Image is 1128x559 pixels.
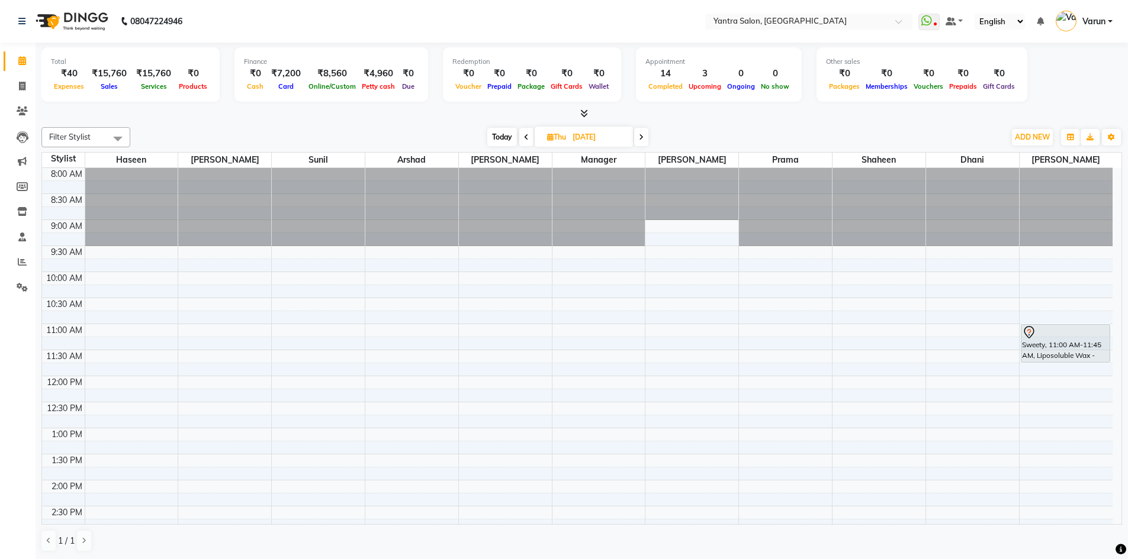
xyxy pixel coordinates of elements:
b: 08047224946 [130,5,182,38]
div: ₹0 [980,67,1018,80]
div: ₹0 [176,67,210,80]
span: Gift Cards [980,82,1018,91]
span: Vouchers [911,82,946,91]
div: 2:30 PM [49,506,85,519]
div: 14 [645,67,686,80]
span: [PERSON_NAME] [459,153,552,167]
span: Ongoing [724,82,758,91]
div: ₹15,760 [87,67,131,80]
div: Other sales [826,57,1018,67]
span: Prepaids [946,82,980,91]
div: 8:30 AM [49,194,85,206]
span: Expenses [51,82,87,91]
div: 1:00 PM [49,428,85,441]
span: Cash [244,82,266,91]
div: 11:30 AM [44,350,85,363]
span: Petty cash [359,82,398,91]
div: 12:00 PM [44,376,85,389]
span: [PERSON_NAME] [645,153,738,167]
div: ₹0 [946,67,980,80]
span: 1 / 1 [58,535,75,547]
div: ₹7,200 [266,67,306,80]
div: ₹15,760 [131,67,176,80]
div: ₹0 [548,67,586,80]
div: ₹0 [863,67,911,80]
div: 3 [686,67,724,80]
span: Memberships [863,82,911,91]
span: Upcoming [686,82,724,91]
span: Haseen [85,153,178,167]
span: Thu [544,133,569,141]
span: Products [176,82,210,91]
div: Stylist [42,153,85,165]
div: 1:30 PM [49,454,85,467]
div: 2:00 PM [49,480,85,493]
span: Prepaid [484,82,515,91]
div: ₹0 [826,67,863,80]
div: ₹0 [244,67,266,80]
span: Sunil [272,153,365,167]
div: 12:30 PM [44,402,85,415]
div: 9:30 AM [49,246,85,259]
span: Card [275,82,297,91]
div: Total [51,57,210,67]
div: ₹0 [586,67,612,80]
img: logo [30,5,111,38]
button: ADD NEW [1012,129,1053,146]
span: Dhani [926,153,1019,167]
span: Gift Cards [548,82,586,91]
span: Prama [739,153,832,167]
span: Varun [1082,15,1105,28]
div: ₹0 [398,67,419,80]
span: Package [515,82,548,91]
div: ₹0 [515,67,548,80]
span: Filter Stylist [49,132,91,141]
div: ₹4,960 [359,67,398,80]
input: 2025-10-09 [569,128,628,146]
div: Finance [244,57,419,67]
div: ₹0 [452,67,484,80]
div: 0 [724,67,758,80]
span: [PERSON_NAME] [178,153,271,167]
span: Services [138,82,170,91]
span: Completed [645,82,686,91]
span: No show [758,82,792,91]
div: ₹40 [51,67,87,80]
div: 11:00 AM [44,324,85,337]
div: 10:30 AM [44,298,85,311]
div: 9:00 AM [49,220,85,232]
span: Sales [98,82,121,91]
span: ADD NEW [1015,133,1050,141]
div: ₹8,560 [306,67,359,80]
span: Manager [552,153,645,167]
span: Online/Custom [306,82,359,91]
span: Shaheen [833,153,925,167]
span: Today [487,128,517,146]
span: Wallet [586,82,612,91]
div: ₹0 [911,67,946,80]
div: Redemption [452,57,612,67]
span: Packages [826,82,863,91]
img: Varun [1056,11,1076,31]
span: Arshad [365,153,458,167]
div: ₹0 [484,67,515,80]
span: [PERSON_NAME] [1020,153,1113,167]
span: Voucher [452,82,484,91]
div: Appointment [645,57,792,67]
div: 0 [758,67,792,80]
div: 10:00 AM [44,272,85,285]
div: 8:00 AM [49,168,85,180]
div: Sweety, 11:00 AM-11:45 AM, Liposoluble Wax - Regular [1021,325,1110,362]
span: Due [399,82,417,91]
